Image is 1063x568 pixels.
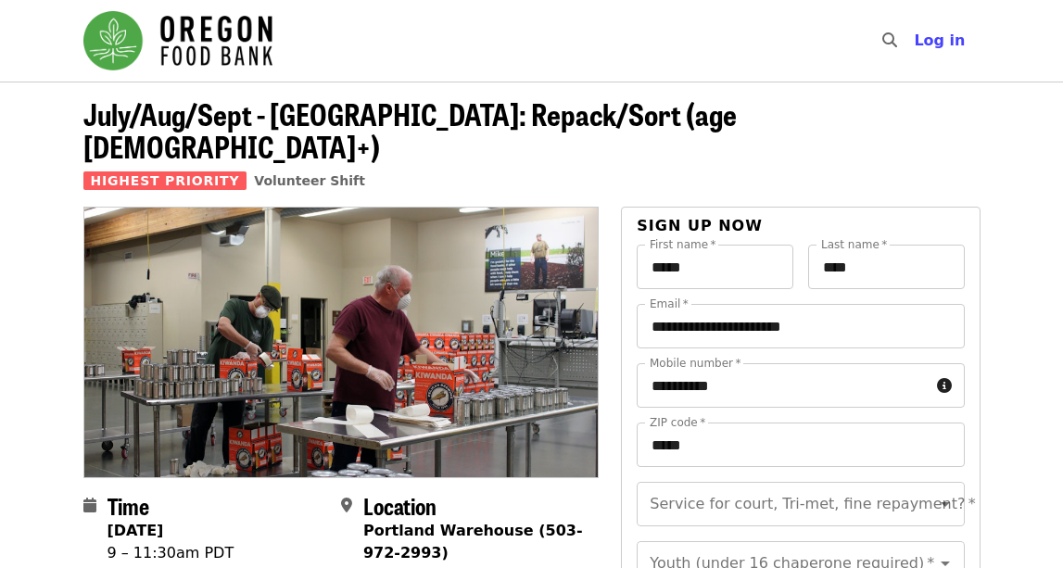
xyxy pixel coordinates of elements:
[108,489,149,522] span: Time
[908,19,923,63] input: Search
[937,377,952,395] i: circle-info icon
[650,417,705,428] label: ZIP code
[108,542,234,564] div: 9 – 11:30am PDT
[914,32,965,49] span: Log in
[637,304,964,348] input: Email
[84,208,599,476] img: July/Aug/Sept - Portland: Repack/Sort (age 16+) organized by Oregon Food Bank
[650,298,689,309] label: Email
[808,245,965,289] input: Last name
[650,358,740,369] label: Mobile number
[637,363,929,408] input: Mobile number
[363,489,437,522] span: Location
[363,522,583,562] strong: Portland Warehouse (503-972-2993)
[637,217,763,234] span: Sign up now
[108,522,164,539] strong: [DATE]
[83,11,272,70] img: Oregon Food Bank - Home
[650,239,716,250] label: First name
[637,245,793,289] input: First name
[254,173,365,188] a: Volunteer Shift
[882,32,897,49] i: search icon
[899,22,980,59] button: Log in
[637,423,964,467] input: ZIP code
[83,497,96,514] i: calendar icon
[932,491,958,517] button: Open
[821,239,887,250] label: Last name
[83,171,247,190] span: Highest Priority
[83,92,737,168] span: July/Aug/Sept - [GEOGRAPHIC_DATA]: Repack/Sort (age [DEMOGRAPHIC_DATA]+)
[341,497,352,514] i: map-marker-alt icon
